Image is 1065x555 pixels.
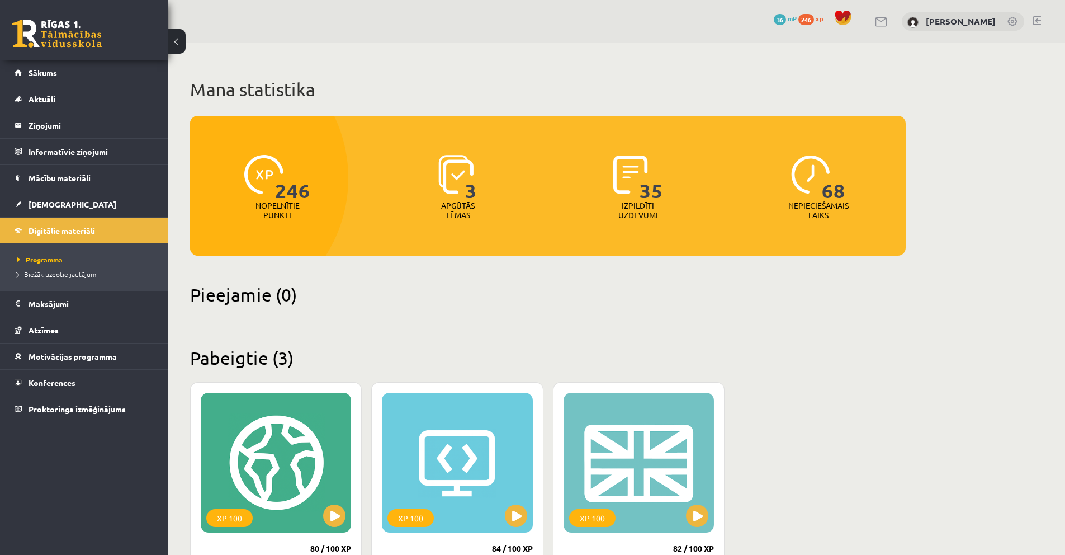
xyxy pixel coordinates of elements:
[206,509,253,527] div: XP 100
[15,396,154,422] a: Proktoringa izmēģinājums
[438,155,474,194] img: icon-learned-topics-4a711ccc23c960034f471b6e78daf4a3bad4a20eaf4de84257b87e66633f6470.svg
[29,94,55,104] span: Aktuāli
[788,201,849,220] p: Nepieciešamais laiks
[613,155,648,194] img: icon-completed-tasks-ad58ae20a441b2904462921112bc710f1caf180af7a3daa7317a5a94f2d26646.svg
[190,78,906,101] h1: Mana statistika
[15,86,154,112] a: Aktuāli
[15,344,154,369] a: Motivācijas programma
[798,14,814,25] span: 246
[275,155,310,201] span: 246
[465,155,477,201] span: 3
[190,347,906,369] h2: Pabeigtie (3)
[29,173,91,183] span: Mācību materiāli
[29,404,126,414] span: Proktoringa izmēģinājums
[190,284,906,305] h2: Pieejamie (0)
[255,201,300,220] p: Nopelnītie punkti
[907,17,919,28] img: Maksims Cibuļskis
[15,291,154,317] a: Maksājumi
[12,20,102,48] a: Rīgas 1. Tālmācības vidusskola
[17,255,157,265] a: Programma
[822,155,845,201] span: 68
[29,378,75,388] span: Konferences
[926,16,996,27] a: [PERSON_NAME]
[774,14,797,23] a: 36 mP
[17,270,98,279] span: Biežāk uzdotie jautājumi
[15,218,154,243] a: Digitālie materiāli
[15,139,154,164] a: Informatīvie ziņojumi
[29,199,116,209] span: [DEMOGRAPHIC_DATA]
[29,351,117,361] span: Motivācijas programma
[569,509,616,527] div: XP 100
[774,14,786,25] span: 36
[616,201,660,220] p: Izpildīti uzdevumi
[29,68,57,78] span: Sākums
[15,60,154,86] a: Sākums
[15,165,154,191] a: Mācību materiāli
[387,509,434,527] div: XP 100
[29,112,154,138] legend: Ziņojumi
[15,370,154,396] a: Konferences
[17,269,157,279] a: Biežāk uzdotie jautājumi
[15,112,154,138] a: Ziņojumi
[244,155,283,194] img: icon-xp-0682a9bc20223a9ccc6f5883a126b849a74cddfe5390d2b41b4391c66f2066e7.svg
[29,225,95,236] span: Digitālie materiāli
[640,155,663,201] span: 35
[29,325,59,335] span: Atzīmes
[791,155,830,194] img: icon-clock-7be60019b62300814b6bd22b8e044499b485619524d84068768e800edab66f18.svg
[798,14,829,23] a: 246 xp
[816,14,823,23] span: xp
[436,201,480,220] p: Apgūtās tēmas
[29,139,154,164] legend: Informatīvie ziņojumi
[15,317,154,343] a: Atzīmes
[15,191,154,217] a: [DEMOGRAPHIC_DATA]
[29,291,154,317] legend: Maksājumi
[788,14,797,23] span: mP
[17,255,63,264] span: Programma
